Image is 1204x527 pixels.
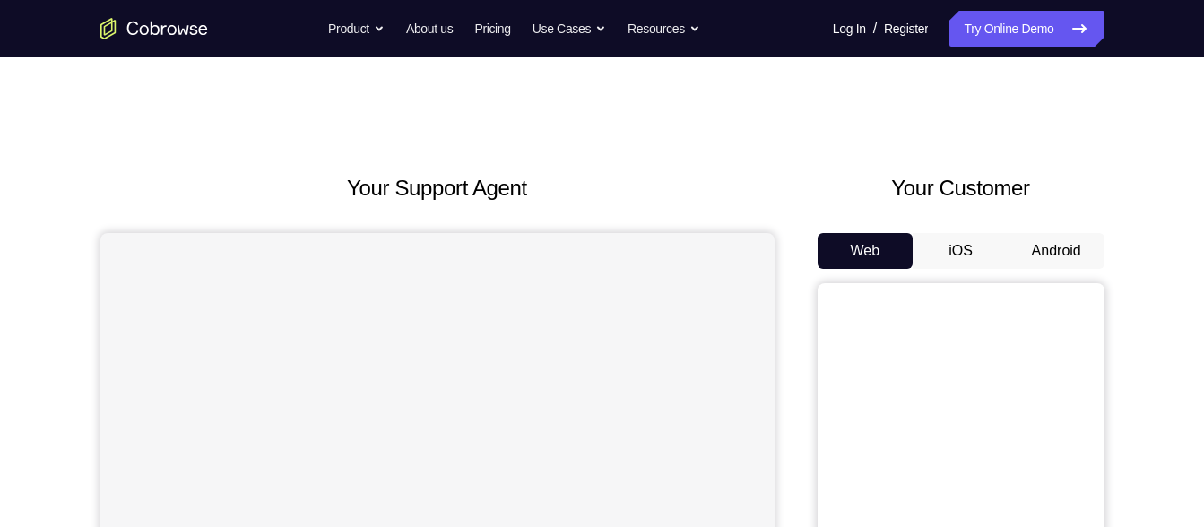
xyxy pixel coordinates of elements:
[406,11,453,47] a: About us
[833,11,866,47] a: Log In
[818,233,914,269] button: Web
[884,11,928,47] a: Register
[474,11,510,47] a: Pricing
[100,18,208,39] a: Go to the home page
[533,11,606,47] button: Use Cases
[100,172,775,204] h2: Your Support Agent
[628,11,700,47] button: Resources
[328,11,385,47] button: Product
[1009,233,1104,269] button: Android
[913,233,1009,269] button: iOS
[818,172,1104,204] h2: Your Customer
[873,18,877,39] span: /
[949,11,1104,47] a: Try Online Demo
